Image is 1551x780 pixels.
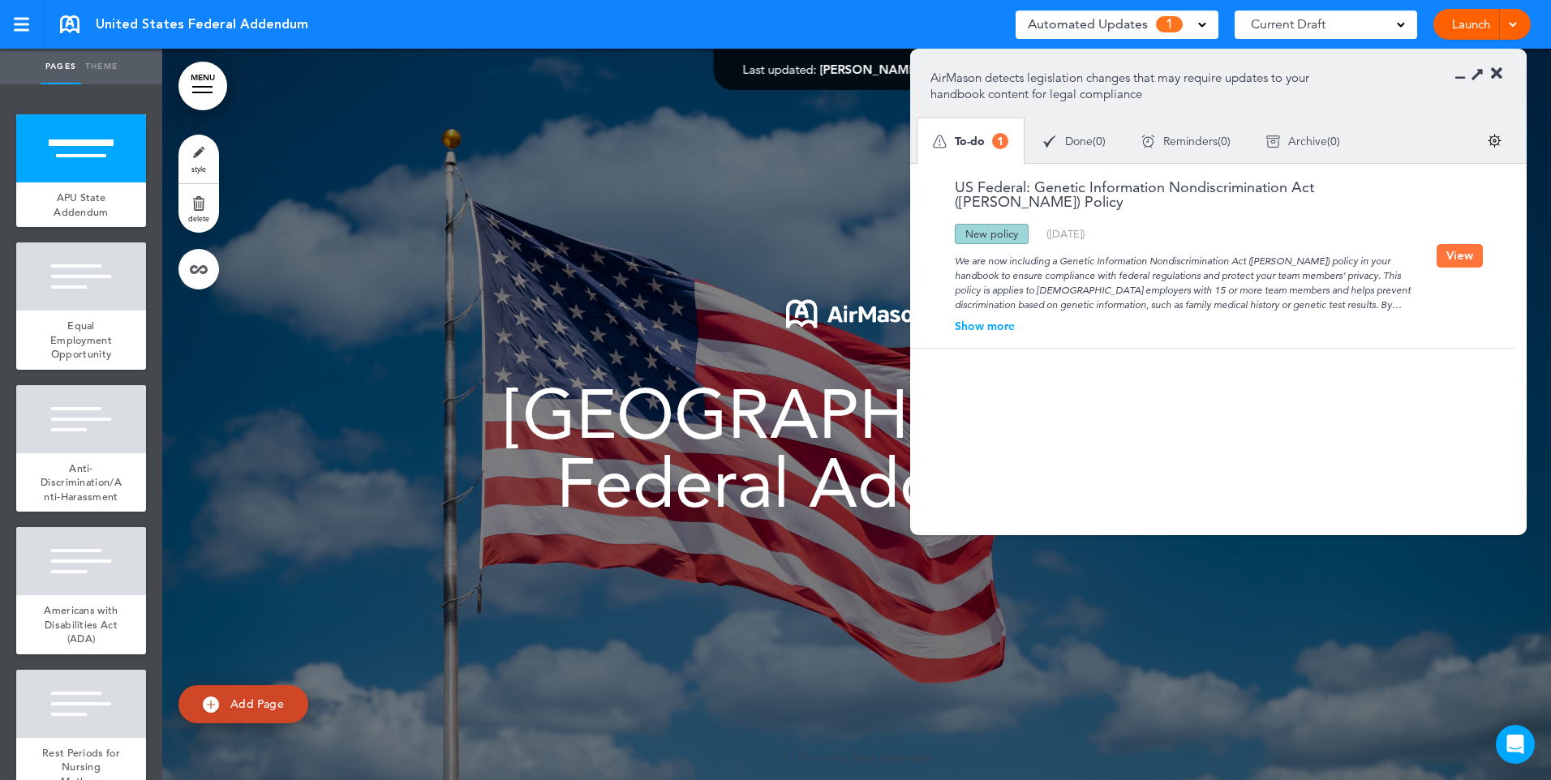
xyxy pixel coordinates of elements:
div: ( ) [1248,120,1358,163]
a: MENU [178,62,227,110]
img: apu_icons_archive.svg [1266,135,1280,148]
div: ( ) [1046,229,1085,239]
a: Pages [41,49,81,84]
span: [GEOGRAPHIC_DATA] [505,374,1209,455]
a: delete [178,184,219,233]
span: United States Federal Addendum [96,15,308,33]
a: Americans with Disabilities Act (ADA) [16,595,146,654]
img: apu_icons_todo.svg [933,135,947,148]
span: style [191,164,206,174]
p: AirMason detects legislation changes that may require updates to your handbook content for legal ... [930,70,1334,102]
button: View [1437,244,1483,268]
span: Done [1065,135,1093,147]
span: Archive [1288,135,1327,147]
div: Show more [930,320,1437,332]
div: — [743,63,971,75]
img: apu_icons_remind.svg [1141,135,1155,148]
span: [PERSON_NAME] [820,62,920,77]
img: 1722553576973-Airmason_logo_White.png [786,300,928,328]
span: Equal Employment Opportunity [50,319,112,361]
span: Last updated: [743,62,817,77]
span: Current Draft [1251,13,1325,36]
a: style [178,135,219,183]
a: Anti-Discrimination/Anti-Harassment [16,453,146,512]
span: APU State Addendum [54,191,108,219]
span: 0 [1221,135,1227,147]
span: Automated Updates [1028,13,1148,36]
div: ( ) [1025,120,1124,163]
a: Add Page [178,685,308,723]
a: US Federal: Genetic Information Nondiscrimination Act ([PERSON_NAME]) Policy [930,180,1437,209]
span: Anti-Discrimination/Anti-Harassment [41,461,122,504]
span: Federal Addendum [556,443,1157,524]
span: [DATE] [1050,227,1082,240]
a: Launch [1446,9,1497,40]
span: APU State Addendum [827,751,932,764]
span: — [813,751,823,764]
span: Americans with Disabilities Act (ADA) [44,603,118,645]
span: 0 [1096,135,1102,147]
img: add.svg [203,696,219,713]
span: 1 / 13 [782,751,810,764]
a: Theme [81,49,122,84]
span: 0 [1330,135,1337,147]
div: We are now including a Genetic Information Nondiscrimination Act ([PERSON_NAME]) policy in your h... [930,244,1437,312]
span: To-do [955,135,985,147]
div: New policy [955,224,1029,244]
span: 1 [992,133,1008,149]
div: ( ) [1124,120,1248,163]
div: Open Intercom Messenger [1496,725,1535,764]
a: Equal Employment Opportunity [16,311,146,370]
span: 1 [1156,16,1183,32]
span: delete [188,213,209,223]
img: apu_icons_done.svg [1043,135,1057,148]
a: APU State Addendum [16,182,146,227]
span: Reminders [1163,135,1218,147]
span: Add Page [230,696,284,711]
img: settings.svg [1488,134,1502,148]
